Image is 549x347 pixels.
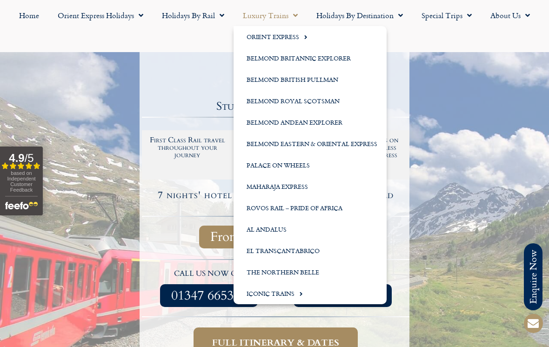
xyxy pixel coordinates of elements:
a: Holidays by Destination [307,5,412,26]
a: From £1,895 per person [199,226,353,248]
a: The Northern Belle [234,261,387,283]
a: Belmond Eastern & Oriental Express [234,133,387,154]
a: About Us [481,5,539,26]
a: El Transcantabrico [234,240,387,261]
a: Belmond Andean Explorer [234,112,387,133]
p: call us now on [147,268,271,280]
a: Iconic Trains [234,283,387,304]
a: Special Trips [412,5,481,26]
a: Rovos Rail – Pride of Africa [234,197,387,219]
a: Orient Express Holidays [48,5,153,26]
ul: Luxury Trains [234,26,387,304]
h4: 7 nights' hotel accommodation at highly-rated hotels [143,190,408,210]
a: Belmond Britannic Explorer [234,47,387,69]
nav: Menu [5,5,544,47]
span: From £1,895 per person [210,231,341,243]
a: Orient Express [234,26,387,47]
a: 01347 665333 [160,284,258,307]
a: Belmond Royal Scotsman [234,90,387,112]
a: Home [10,5,48,26]
span: 01347 665333 [171,290,247,301]
a: Luxury Trains [234,5,307,26]
a: Holidays by Rail [153,5,234,26]
h2: First Class Rail travel throughout your journey [148,136,227,159]
a: Palace on Wheels [234,154,387,176]
h2: Stunning Swiss Scenery [142,101,409,112]
a: Maharaja Express [234,176,387,197]
a: Al Andalus [234,219,387,240]
a: Belmond British Pullman [234,69,387,90]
